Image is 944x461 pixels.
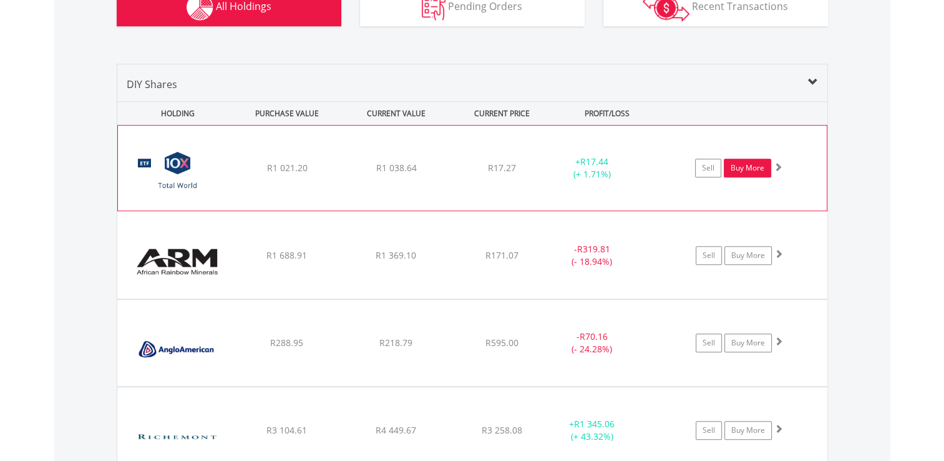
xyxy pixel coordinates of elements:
[545,418,640,443] div: + (+ 43.32%)
[545,156,638,181] div: + (+ 1.71%)
[124,315,231,383] img: EQU.ZA.AGL.png
[488,162,516,174] span: R17.27
[127,77,177,91] span: DIY Shares
[266,424,307,436] span: R3 104.61
[482,424,522,436] span: R3 258.08
[545,243,640,268] div: - (- 18.94%)
[554,102,661,125] div: PROFIT/LOSS
[696,246,722,265] a: Sell
[485,249,518,261] span: R171.07
[580,156,608,167] span: R17.44
[124,141,231,207] img: EQU.ZA.GLOBAL.png
[124,227,231,295] img: EQU.ZA.ARI.png
[696,334,722,352] a: Sell
[266,162,307,174] span: R1 021.20
[577,243,610,255] span: R319.81
[696,421,722,440] a: Sell
[580,330,608,342] span: R70.16
[724,334,772,352] a: Buy More
[724,421,772,440] a: Buy More
[343,102,450,125] div: CURRENT VALUE
[724,159,771,177] a: Buy More
[376,162,416,174] span: R1 038.64
[270,337,303,349] span: R288.95
[266,249,307,261] span: R1 688.91
[376,249,416,261] span: R1 369.10
[695,159,721,177] a: Sell
[234,102,341,125] div: PURCHASE VALUE
[724,246,772,265] a: Buy More
[118,102,231,125] div: HOLDING
[574,418,615,430] span: R1 345.06
[452,102,551,125] div: CURRENT PRICE
[376,424,416,436] span: R4 449.67
[379,337,412,349] span: R218.79
[545,330,640,355] div: - (- 24.28%)
[485,337,518,349] span: R595.00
